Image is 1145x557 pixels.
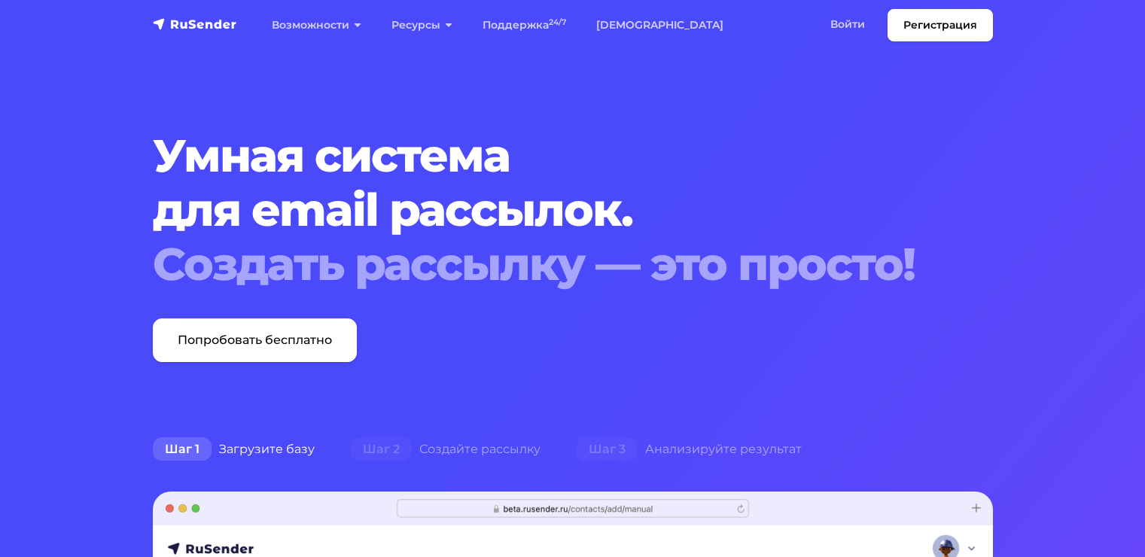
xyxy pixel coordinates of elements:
div: Загрузите базу [135,434,333,464]
span: Шаг 2 [351,437,412,461]
a: Попробовать бесплатно [153,318,357,362]
a: [DEMOGRAPHIC_DATA] [581,10,738,41]
a: Поддержка24/7 [467,10,581,41]
h1: Умная система для email рассылок. [153,129,921,291]
img: RuSender [153,17,237,32]
div: Создайте рассылку [333,434,559,464]
div: Создать рассылку — это просто! [153,237,921,291]
a: Войти [815,9,880,40]
span: Шаг 3 [577,437,638,461]
a: Регистрация [888,9,993,41]
a: Ресурсы [376,10,467,41]
sup: 24/7 [549,17,566,27]
div: Анализируйте результат [559,434,820,464]
a: Возможности [257,10,376,41]
span: Шаг 1 [153,437,212,461]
